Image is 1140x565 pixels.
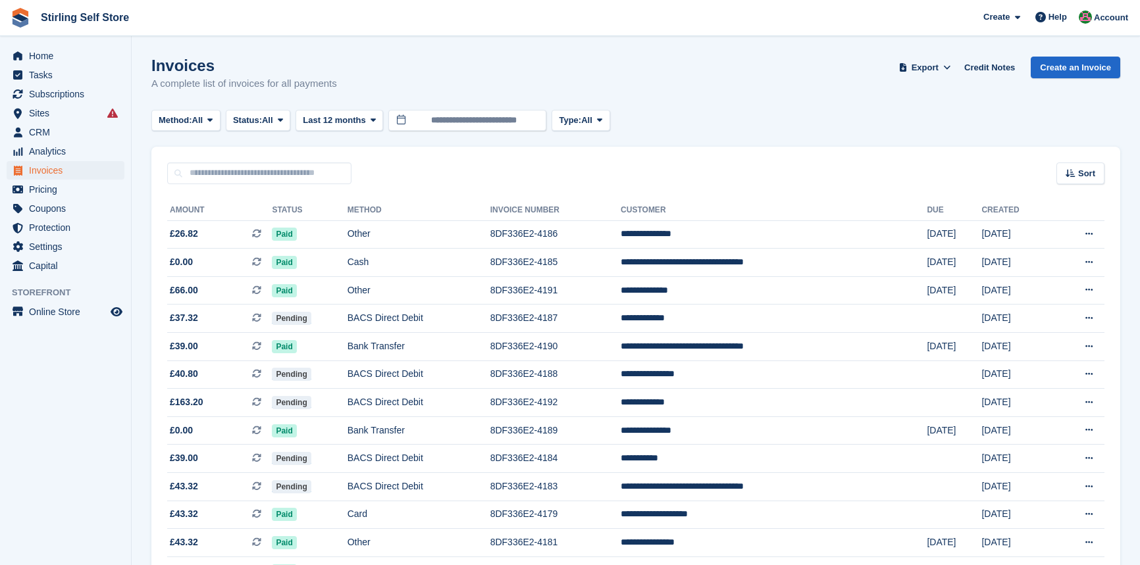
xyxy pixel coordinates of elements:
[490,200,621,221] th: Invoice Number
[927,529,981,557] td: [DATE]
[109,304,124,320] a: Preview store
[1079,11,1092,24] img: Lucy
[927,249,981,277] td: [DATE]
[303,114,365,127] span: Last 12 months
[348,220,490,249] td: Other
[272,536,296,549] span: Paid
[29,47,108,65] span: Home
[621,200,927,221] th: Customer
[490,529,621,557] td: 8DF336E2-4181
[29,199,108,218] span: Coupons
[559,114,581,127] span: Type:
[11,8,30,28] img: stora-icon-8386f47178a22dfd0bd8f6a31ec36ba5ce8667c1dd55bd0f319d3a0aa187defe.svg
[490,220,621,249] td: 8DF336E2-4186
[29,237,108,256] span: Settings
[151,57,337,74] h1: Invoices
[159,114,192,127] span: Method:
[36,7,134,28] a: Stirling Self Store
[490,473,621,501] td: 8DF336E2-4183
[981,305,1052,333] td: [DATE]
[272,256,296,269] span: Paid
[170,283,198,297] span: £66.00
[981,445,1052,473] td: [DATE]
[272,312,311,325] span: Pending
[7,199,124,218] a: menu
[29,257,108,275] span: Capital
[29,66,108,84] span: Tasks
[348,501,490,529] td: Card
[170,535,198,549] span: £43.32
[12,286,131,299] span: Storefront
[272,452,311,465] span: Pending
[7,142,124,160] a: menu
[272,284,296,297] span: Paid
[981,416,1052,445] td: [DATE]
[170,451,198,465] span: £39.00
[927,416,981,445] td: [DATE]
[170,424,193,437] span: £0.00
[490,416,621,445] td: 8DF336E2-4189
[1049,11,1067,24] span: Help
[233,114,262,127] span: Status:
[1031,57,1120,78] a: Create an Invoice
[981,276,1052,305] td: [DATE]
[927,200,981,221] th: Due
[170,479,198,493] span: £43.32
[29,180,108,199] span: Pricing
[981,529,1052,557] td: [DATE]
[29,303,108,321] span: Online Store
[981,360,1052,389] td: [DATE]
[981,249,1052,277] td: [DATE]
[927,333,981,361] td: [DATE]
[192,114,203,127] span: All
[927,220,981,249] td: [DATE]
[29,142,108,160] span: Analytics
[552,110,609,132] button: Type: All
[490,276,621,305] td: 8DF336E2-4191
[170,311,198,325] span: £37.32
[912,61,939,74] span: Export
[7,161,124,180] a: menu
[167,200,272,221] th: Amount
[490,360,621,389] td: 8DF336E2-4188
[272,200,347,221] th: Status
[7,303,124,321] a: menu
[170,395,203,409] span: £163.20
[348,200,490,221] th: Method
[272,480,311,493] span: Pending
[490,333,621,361] td: 8DF336E2-4190
[7,66,124,84] a: menu
[348,445,490,473] td: BACS Direct Debit
[29,161,108,180] span: Invoices
[7,123,124,141] a: menu
[7,85,124,103] a: menu
[7,257,124,275] a: menu
[348,473,490,501] td: BACS Direct Debit
[226,110,290,132] button: Status: All
[262,114,273,127] span: All
[581,114,592,127] span: All
[170,255,193,269] span: £0.00
[170,227,198,241] span: £26.82
[29,123,108,141] span: CRM
[296,110,383,132] button: Last 12 months
[983,11,1010,24] span: Create
[7,104,124,122] a: menu
[29,218,108,237] span: Protection
[490,249,621,277] td: 8DF336E2-4185
[348,529,490,557] td: Other
[981,333,1052,361] td: [DATE]
[170,507,198,521] span: £43.32
[272,424,296,437] span: Paid
[1078,167,1095,180] span: Sort
[29,85,108,103] span: Subscriptions
[151,110,220,132] button: Method: All
[272,396,311,409] span: Pending
[348,305,490,333] td: BACS Direct Debit
[272,228,296,241] span: Paid
[490,389,621,417] td: 8DF336E2-4192
[927,276,981,305] td: [DATE]
[272,340,296,353] span: Paid
[107,108,118,118] i: Smart entry sync failures have occurred
[348,249,490,277] td: Cash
